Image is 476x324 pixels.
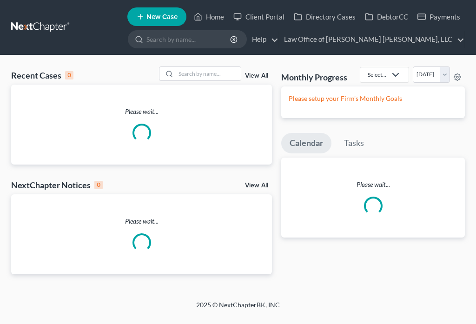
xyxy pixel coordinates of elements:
p: Please wait... [11,217,272,226]
a: Tasks [336,133,372,153]
div: 2025 © NextChapterBK, INC [15,300,461,317]
a: Directory Cases [289,8,360,25]
div: Recent Cases [11,70,73,81]
div: NextChapter Notices [11,179,103,191]
a: View All [245,73,268,79]
a: Payments [413,8,465,25]
p: Please wait... [281,180,465,189]
p: Please setup your Firm's Monthly Goals [289,94,457,103]
h3: Monthly Progress [281,72,347,83]
input: Search by name... [176,67,241,80]
div: 0 [94,181,103,189]
div: 0 [65,71,73,79]
a: View All [245,182,268,189]
a: Calendar [281,133,331,153]
a: Home [189,8,229,25]
a: Client Portal [229,8,289,25]
span: New Case [146,13,178,20]
p: Please wait... [11,107,272,116]
div: Select... [368,71,386,79]
a: Law Office of [PERSON_NAME] [PERSON_NAME], LLC [279,31,464,48]
a: Help [247,31,278,48]
input: Search by name... [146,31,231,48]
a: DebtorCC [360,8,413,25]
